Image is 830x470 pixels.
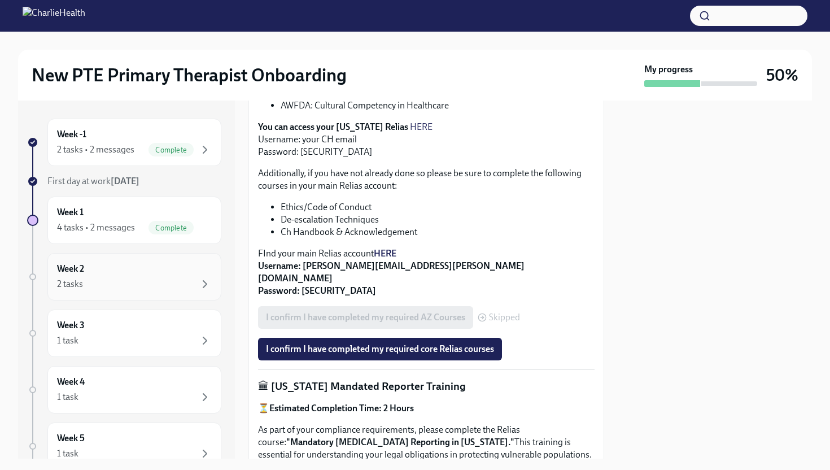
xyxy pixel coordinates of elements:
[766,65,798,85] h3: 50%
[57,278,83,290] div: 2 tasks
[27,175,221,188] a: First day at work[DATE]
[57,143,134,156] div: 2 tasks • 2 messages
[57,447,78,460] div: 1 task
[281,214,595,226] li: De-escalation Techniques
[258,121,595,158] p: Username: your CH email Password: [SECURITY_DATA]
[57,432,85,445] h6: Week 5
[57,319,85,332] h6: Week 3
[32,64,347,86] h2: New PTE Primary Therapist Onboarding
[57,221,135,234] div: 4 tasks • 2 messages
[57,263,84,275] h6: Week 2
[27,423,221,470] a: Week 51 task
[57,376,85,388] h6: Week 4
[258,402,595,415] p: ⏳
[148,224,194,232] span: Complete
[57,128,86,141] h6: Week -1
[269,403,414,414] strong: Estimated Completion Time: 2 Hours
[489,313,520,322] span: Skipped
[258,338,502,360] button: I confirm I have completed my required core Relias courses
[27,119,221,166] a: Week -12 tasks • 2 messagesComplete
[644,63,693,76] strong: My progress
[27,310,221,357] a: Week 31 task
[27,253,221,301] a: Week 22 tasks
[281,201,595,214] li: Ethics/Code of Conduct
[258,424,595,461] p: As part of your compliance requirements, please complete the Relias course: This training is esse...
[258,247,595,297] p: FInd your main Relias account
[47,176,139,186] span: First day at work
[57,334,78,347] div: 1 task
[374,248,396,259] a: HERE
[258,379,595,394] p: 🏛 [US_STATE] Mandated Reporter Training
[266,343,494,355] span: I confirm I have completed my required core Relias courses
[27,197,221,244] a: Week 14 tasks • 2 messagesComplete
[23,7,85,25] img: CharlieHealth
[148,146,194,154] span: Complete
[258,260,525,296] strong: Username: [PERSON_NAME][EMAIL_ADDRESS][PERSON_NAME][DOMAIN_NAME] Password: [SECURITY_DATA]
[286,437,514,447] strong: "Mandatory [MEDICAL_DATA] Reporting in [US_STATE]."
[258,167,595,192] p: Additionally, if you have not already done so please be sure to complete the following courses in...
[258,121,408,132] strong: You can access your [US_STATE] Relias
[111,176,139,186] strong: [DATE]
[27,366,221,414] a: Week 41 task
[57,391,78,403] div: 1 task
[57,206,84,219] h6: Week 1
[281,226,595,238] li: Ch Handbook & Acknowledgement
[410,121,433,132] a: HERE
[281,99,595,112] li: AWFDA: Cultural Competency in Healthcare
